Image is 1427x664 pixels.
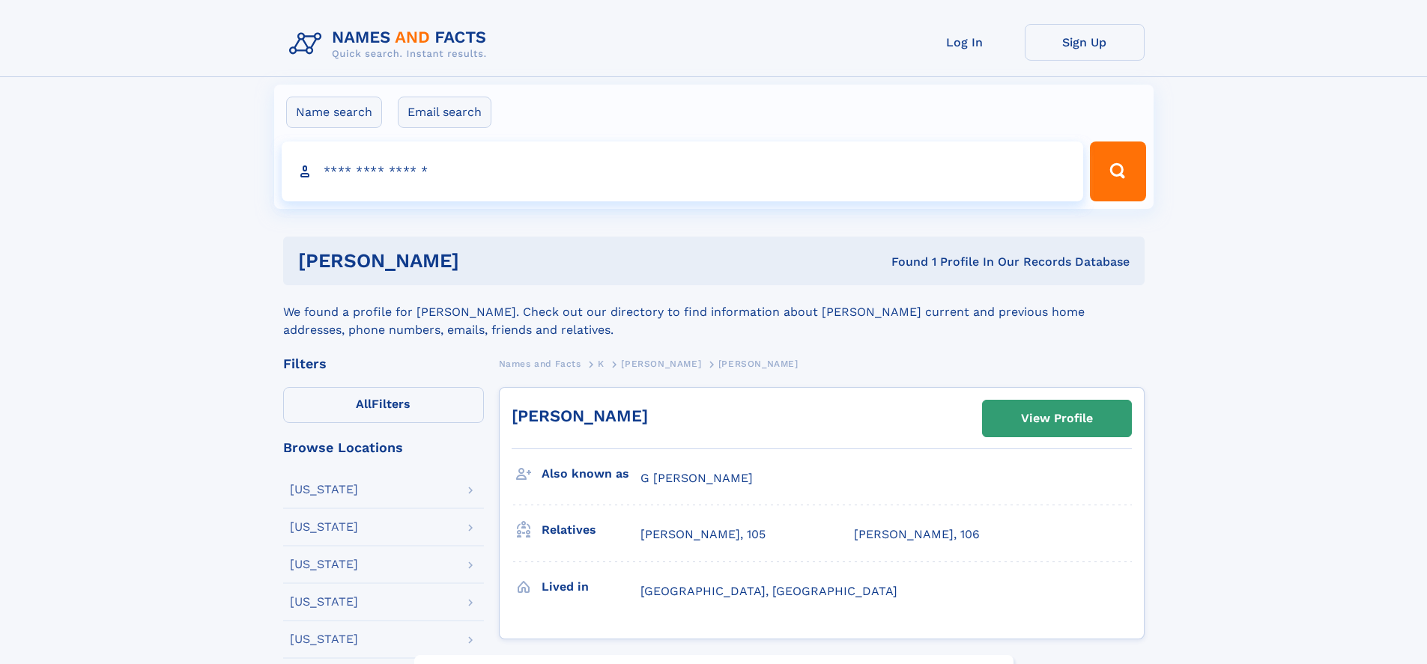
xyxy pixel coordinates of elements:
[542,574,640,600] h3: Lived in
[675,254,1130,270] div: Found 1 Profile In Our Records Database
[298,252,676,270] h1: [PERSON_NAME]
[398,97,491,128] label: Email search
[283,357,484,371] div: Filters
[290,521,358,533] div: [US_STATE]
[598,354,605,373] a: K
[621,359,701,369] span: [PERSON_NAME]
[282,141,1084,201] input: search input
[905,24,1025,61] a: Log In
[290,484,358,496] div: [US_STATE]
[598,359,605,369] span: K
[854,526,980,543] a: [PERSON_NAME], 106
[1025,24,1145,61] a: Sign Up
[621,354,701,373] a: [PERSON_NAME]
[283,387,484,423] label: Filters
[290,558,358,570] div: [US_STATE]
[542,461,640,487] h3: Also known as
[542,517,640,543] h3: Relatives
[718,359,799,369] span: [PERSON_NAME]
[283,24,499,64] img: Logo Names and Facts
[640,526,766,543] a: [PERSON_NAME], 105
[983,400,1131,436] a: View Profile
[283,285,1145,339] div: We found a profile for [PERSON_NAME]. Check out our directory to find information about [PERSON_N...
[499,354,581,373] a: Names and Facts
[283,441,484,454] div: Browse Locations
[512,406,648,425] a: [PERSON_NAME]
[356,397,372,411] span: All
[290,596,358,608] div: [US_STATE]
[640,584,897,598] span: [GEOGRAPHIC_DATA], [GEOGRAPHIC_DATA]
[1090,141,1145,201] button: Search Button
[1021,401,1093,436] div: View Profile
[290,633,358,645] div: [US_STATE]
[640,471,753,485] span: G [PERSON_NAME]
[286,97,382,128] label: Name search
